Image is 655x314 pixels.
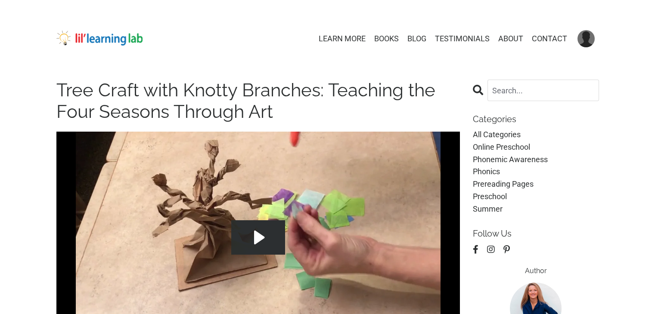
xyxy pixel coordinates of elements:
[473,141,599,154] a: online preschool
[473,166,599,178] a: phonics
[473,191,599,203] a: preschool
[473,178,599,191] a: prereading pages
[473,114,599,124] p: Categories
[231,220,285,255] button: Play Video: file-uploads/sites/2147505858/video/26db407-df75-a16d-55f1-0224b276db2c_oOVlMGBlQB2hR...
[407,33,426,45] a: BLOG
[487,80,599,101] input: Search...
[473,228,599,239] p: Follow Us
[473,203,599,215] a: summer
[577,30,595,47] img: User Avatar
[374,33,399,45] a: BOOKS
[532,33,567,45] a: CONTACT
[498,33,523,45] a: ABOUT
[473,267,599,275] h6: Author
[473,154,599,166] a: phonemic awareness
[473,129,599,141] a: All Categories
[56,80,460,123] h1: Tree Craft with Knotty Branches: Teaching the Four Seasons Through Art
[56,31,143,46] img: lil' learning lab
[319,33,366,45] a: LEARN MORE
[435,33,490,45] a: TESTIMONIALS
